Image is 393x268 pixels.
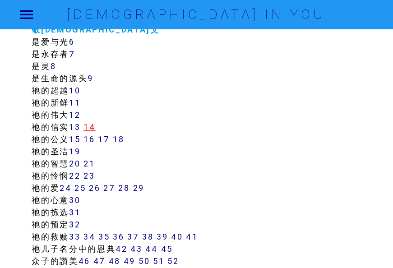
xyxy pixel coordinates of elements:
[69,37,75,47] a: 6
[355,227,386,261] iframe: Chat
[88,73,93,83] a: 9
[157,231,168,242] a: 39
[124,256,135,266] a: 49
[93,256,106,266] a: 47
[127,231,139,242] a: 37
[139,256,150,266] a: 50
[103,183,115,193] a: 27
[118,183,129,193] a: 28
[69,146,80,157] a: 19
[74,183,86,193] a: 25
[98,134,110,144] a: 17
[167,256,179,266] a: 52
[113,134,124,144] a: 18
[69,134,80,144] a: 15
[69,207,80,217] a: 31
[83,158,95,169] a: 21
[142,231,153,242] a: 38
[69,231,80,242] a: 33
[116,244,127,254] a: 42
[69,158,80,169] a: 20
[161,244,172,254] a: 45
[83,134,95,144] a: 16
[69,195,80,205] a: 30
[69,97,80,108] a: 11
[186,231,198,242] a: 41
[153,256,164,266] a: 51
[83,122,95,132] a: 14
[69,110,80,120] a: 12
[69,171,80,181] a: 22
[133,183,144,193] a: 29
[89,183,100,193] a: 26
[69,219,80,230] a: 32
[51,61,56,71] a: 8
[60,183,71,193] a: 24
[69,85,80,96] a: 10
[32,24,159,35] a: 敬[DEMOGRAPHIC_DATA]父
[83,171,95,181] a: 23
[79,256,90,266] a: 46
[83,231,95,242] a: 34
[145,244,157,254] a: 44
[109,256,120,266] a: 48
[130,244,142,254] a: 43
[171,231,183,242] a: 40
[98,231,110,242] a: 35
[69,122,80,132] a: 13
[113,231,124,242] a: 36
[69,49,75,59] a: 7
